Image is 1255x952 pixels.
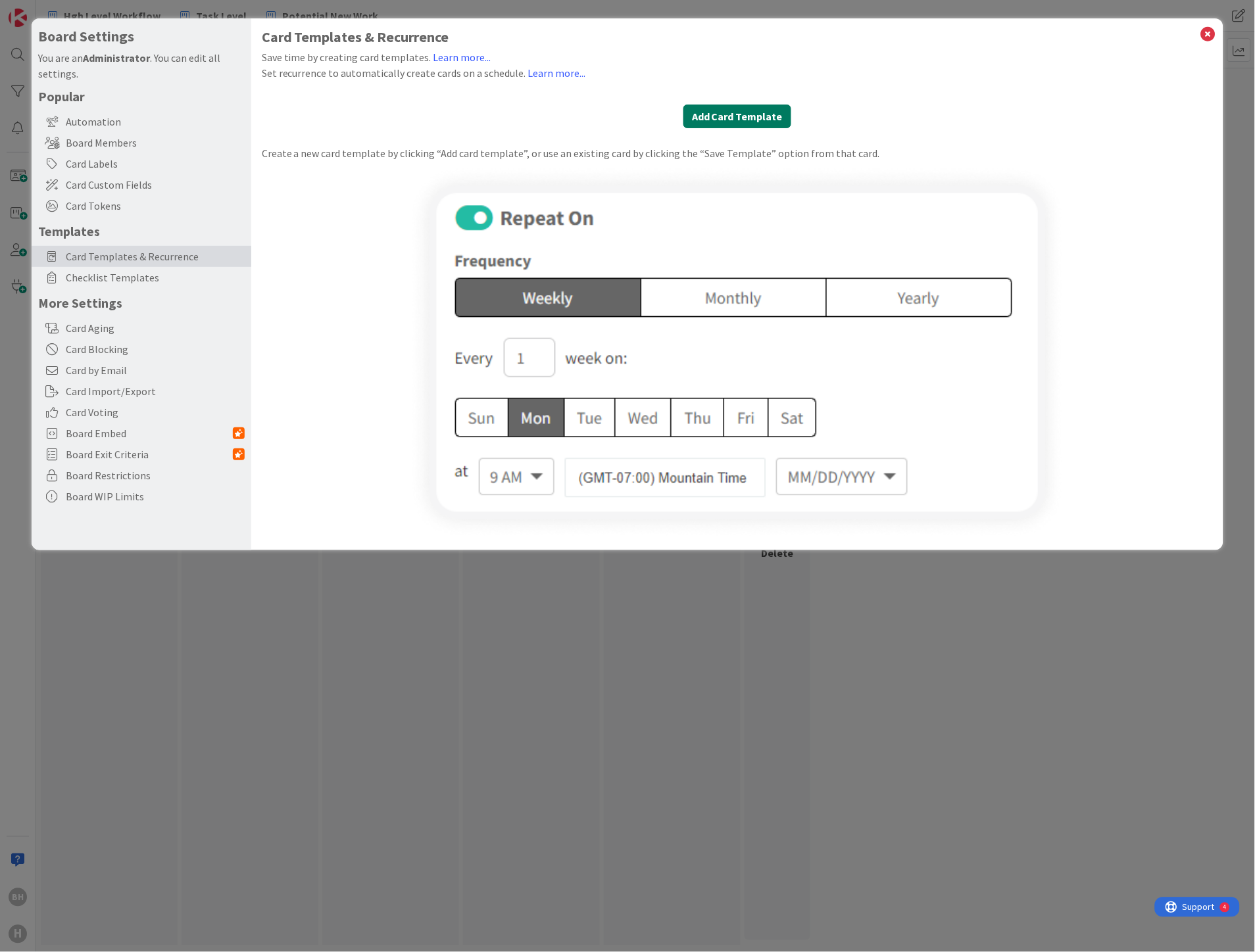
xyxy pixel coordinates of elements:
a: Learn more... [528,66,586,80]
span: Card Voting [66,404,245,420]
span: Card by Email [66,362,245,378]
div: 4 [68,5,72,16]
div: Board Members [32,132,251,153]
div: Card Aging [32,318,251,339]
span: Card Tokens [66,198,245,214]
div: Create a new card template by clicking “Add card template”, or use an existing card by clicking t... [262,145,1214,161]
button: Add Card Template [683,105,791,128]
h4: Board Settings [38,28,245,45]
div: You are an . You can edit all settings. [38,50,245,82]
div: Card Import/Export [32,381,251,402]
img: card-recurrence.png [408,165,1066,540]
h5: Templates [38,223,245,239]
div: Automation [32,111,251,132]
span: Support [28,2,60,18]
span: Card Custom Fields [66,177,245,193]
span: Board Embed [66,425,233,441]
div: Save time by creating card templates. [262,49,1214,65]
b: Administrator [83,51,150,64]
h5: More Settings [38,295,245,311]
div: Board WIP Limits [32,486,251,507]
span: Checklist Templates [66,270,245,285]
div: Set recurrence to automatically create cards on a schedule. [262,65,1214,81]
a: Learn more... [433,51,491,64]
h1: Card Templates & Recurrence [262,29,1214,45]
span: Board Restrictions [66,467,245,483]
span: Board Exit Criteria [66,446,233,462]
h5: Popular [38,88,245,105]
div: Card Labels [32,153,251,174]
span: Card Templates & Recurrence [66,249,245,264]
div: Card Blocking [32,339,251,360]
